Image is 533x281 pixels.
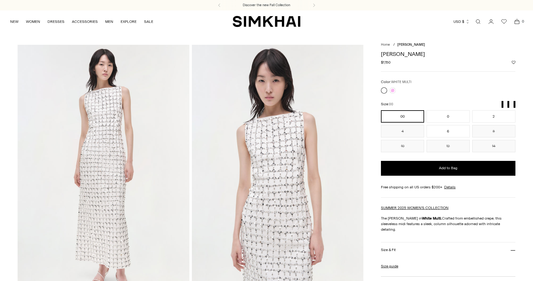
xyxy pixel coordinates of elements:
button: Size & Fit [381,242,515,258]
a: SIMKHAI [233,15,300,27]
div: / [393,42,395,48]
button: Add to Bag [381,161,515,176]
a: Size guide [381,263,398,269]
label: Size: [381,101,393,107]
span: 00 [389,102,393,106]
label: Color: [381,79,411,85]
span: 0 [520,19,526,24]
a: Open search modal [472,15,484,28]
span: $1,150 [381,60,390,65]
div: Free shipping on all US orders $200+ [381,184,515,190]
a: ACCESSORIES [72,15,98,28]
a: Discover the new Fall Collection [243,3,290,8]
button: 10 [381,140,424,152]
a: Details [444,184,456,190]
button: 12 [427,140,470,152]
button: 6 [427,125,470,137]
button: 0 [427,110,470,123]
button: 2 [472,110,515,123]
button: Add to Wishlist [512,61,515,64]
a: Go to the account page [485,15,497,28]
a: SUMMER 2025 WOMEN'S COLLECTION [381,206,448,210]
a: Open cart modal [511,15,523,28]
button: USD $ [453,15,470,28]
a: DRESSES [48,15,64,28]
a: MEN [105,15,113,28]
p: The [PERSON_NAME] in Crafted from embellished crepe, this sleeveless midi features a sleek, colum... [381,216,515,232]
button: 4 [381,125,424,137]
a: Home [381,43,390,47]
nav: breadcrumbs [381,42,515,48]
span: [PERSON_NAME] [397,43,425,47]
span: Add to Bag [439,166,457,171]
a: SALE [144,15,153,28]
strong: White Multi. [422,216,442,220]
h1: [PERSON_NAME] [381,51,515,57]
span: WHITE MULTI [391,80,411,84]
a: Wishlist [498,15,510,28]
a: EXPLORE [121,15,137,28]
a: WOMEN [26,15,40,28]
a: NEW [10,15,19,28]
h3: Size & Fit [381,248,396,252]
button: 8 [472,125,515,137]
button: 00 [381,110,424,123]
button: 14 [472,140,515,152]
